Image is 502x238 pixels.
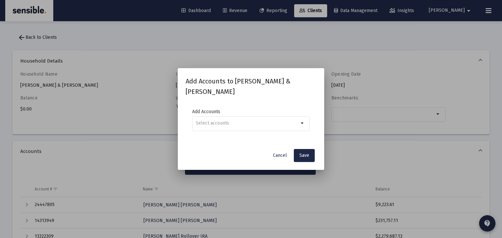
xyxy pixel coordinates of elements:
[196,119,299,127] mat-chip-list: Selection
[299,153,309,158] span: Save
[186,76,316,97] h2: Add Accounts to [PERSON_NAME] & [PERSON_NAME]
[196,121,299,126] input: Select accounts
[268,149,292,162] button: Cancel
[273,153,287,158] span: Cancel
[299,119,307,127] mat-icon: arrow_drop_down
[294,149,315,162] button: Save
[192,109,220,114] label: Add Accounts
